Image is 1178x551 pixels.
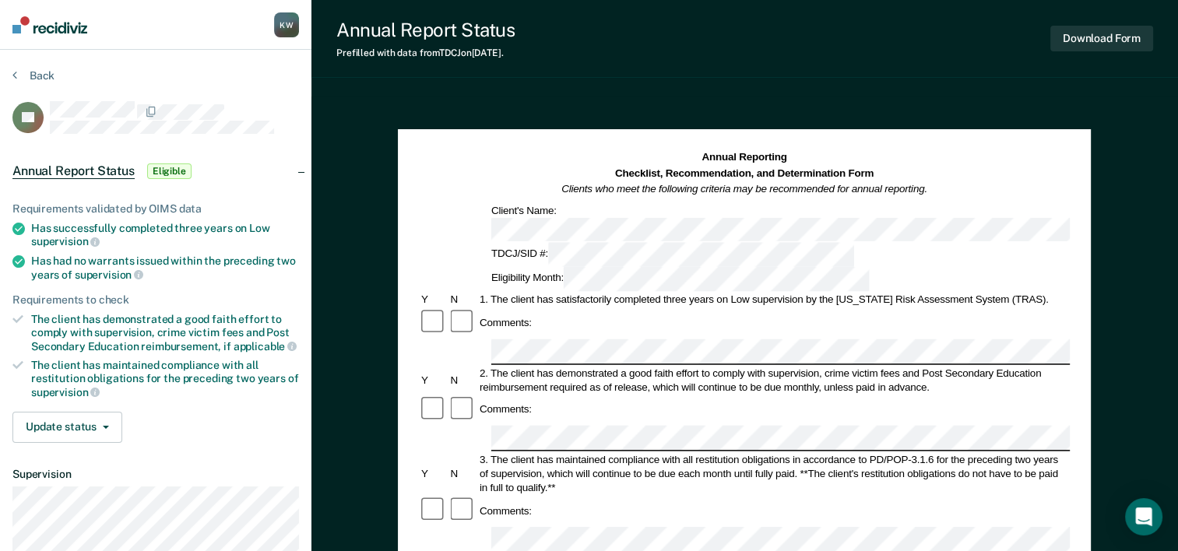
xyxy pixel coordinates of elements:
[562,183,928,195] em: Clients who meet the following criteria may be recommended for annual reporting.
[419,373,448,387] div: Y
[12,16,87,33] img: Recidiviz
[31,386,100,398] span: supervision
[477,293,1070,307] div: 1. The client has satisfactorily completed three years on Low supervision by the [US_STATE] Risk ...
[477,504,534,518] div: Comments:
[31,235,100,247] span: supervision
[336,47,515,58] div: Prefilled with data from TDCJ on [DATE] .
[702,152,787,163] strong: Annual Reporting
[12,293,299,307] div: Requirements to check
[274,12,299,37] div: K W
[448,293,477,307] div: N
[336,19,515,41] div: Annual Report Status
[477,452,1070,494] div: 3. The client has maintained compliance with all restitution obligations in accordance to PD/POP-...
[31,313,299,353] div: The client has demonstrated a good faith effort to comply with supervision, crime victim fees and...
[274,12,299,37] button: KW
[615,167,874,179] strong: Checklist, Recommendation, and Determination Form
[31,359,299,398] div: The client has maintained compliance with all restitution obligations for the preceding two years of
[75,268,143,281] span: supervision
[12,412,122,443] button: Update status
[12,202,299,216] div: Requirements validated by OIMS data
[489,243,856,267] div: TDCJ/SID #:
[12,163,135,179] span: Annual Report Status
[31,222,299,248] div: Has successfully completed three years on Low
[477,316,534,330] div: Comments:
[12,468,299,481] dt: Supervision
[477,402,534,416] div: Comments:
[419,293,448,307] div: Y
[234,340,297,353] span: applicable
[1050,26,1153,51] button: Download Form
[1125,498,1162,535] div: Open Intercom Messenger
[489,267,872,291] div: Eligibility Month:
[147,163,192,179] span: Eligible
[12,68,55,82] button: Back
[419,466,448,480] div: Y
[448,466,477,480] div: N
[448,373,477,387] div: N
[477,366,1070,394] div: 2. The client has demonstrated a good faith effort to comply with supervision, crime victim fees ...
[31,254,299,281] div: Has had no warrants issued within the preceding two years of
